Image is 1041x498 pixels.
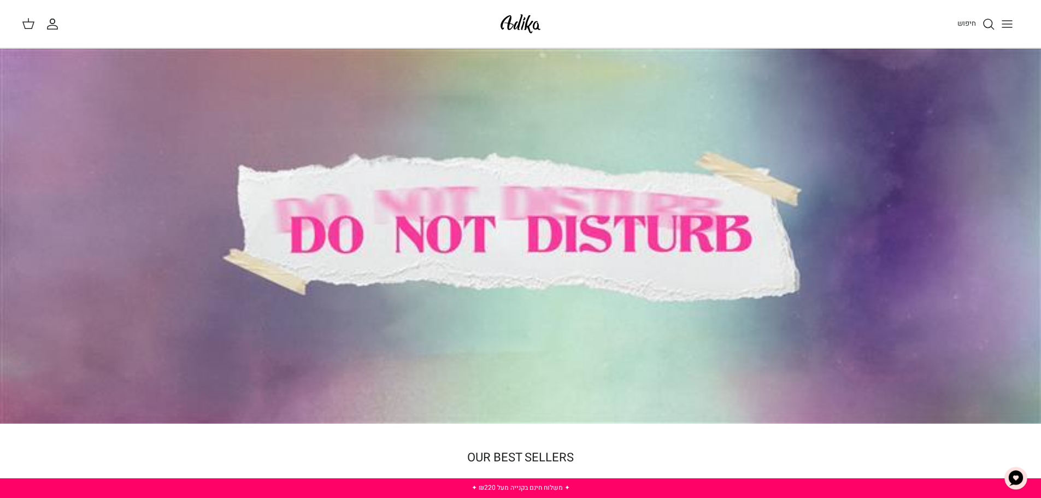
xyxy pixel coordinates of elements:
a: OUR BEST SELLERS [467,449,574,466]
button: צ'אט [999,462,1032,495]
button: Toggle menu [995,12,1019,36]
a: החשבון שלי [46,17,63,31]
span: חיפוש [957,18,976,28]
img: Adika IL [497,11,544,37]
a: חיפוש [957,17,995,31]
a: ✦ משלוח חינם בקנייה מעל ₪220 ✦ [472,483,570,493]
